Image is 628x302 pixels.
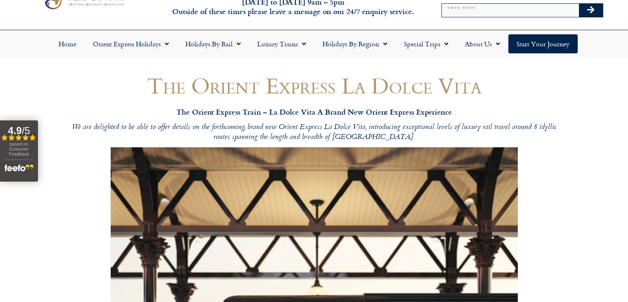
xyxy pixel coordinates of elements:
[50,34,85,53] a: Home
[396,34,457,53] a: Special Trips
[457,34,508,53] a: About Us
[508,34,578,53] a: Start your Journey
[66,123,562,142] p: We are delighted to be able to offer details on the forthcoming, brand new Orient Express La Dolc...
[66,73,562,98] h1: The Orient Express La Dolce Vita
[579,4,603,17] button: Search
[176,106,452,117] strong: The Orient Express Train – La Dolce Vita A Brand New Orient Express Experience
[314,34,396,53] a: Holidays by Region
[85,34,177,53] a: Orient Express Holidays
[4,34,624,53] nav: Menu
[249,34,314,53] a: Luxury Trains
[177,34,249,53] a: Holidays by Rail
